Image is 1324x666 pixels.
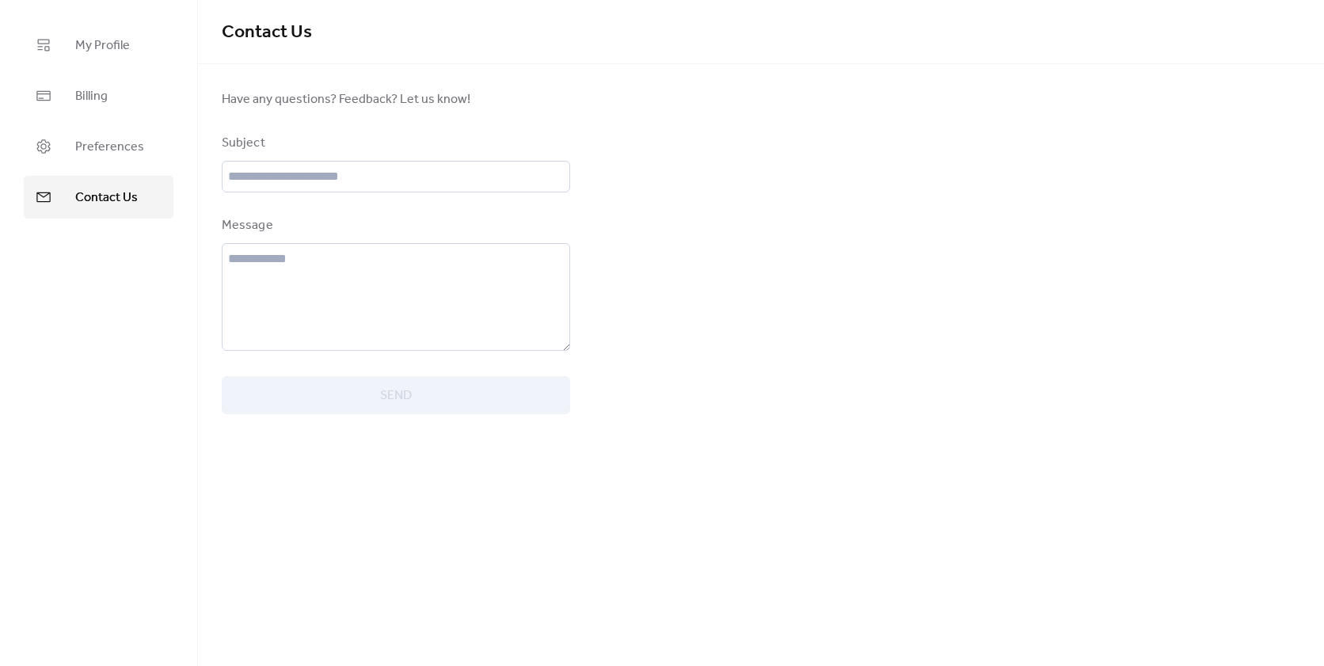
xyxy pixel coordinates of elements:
span: Billing [75,87,108,106]
a: Billing [24,74,173,117]
span: Have any questions? Feedback? Let us know! [222,90,570,109]
span: Preferences [75,138,144,157]
a: Preferences [24,125,173,168]
div: Subject [222,134,567,153]
span: My Profile [75,36,130,55]
div: Message [222,216,567,235]
span: Contact Us [222,15,312,50]
a: My Profile [24,24,173,67]
span: Contact Us [75,188,138,207]
a: Contact Us [24,176,173,219]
